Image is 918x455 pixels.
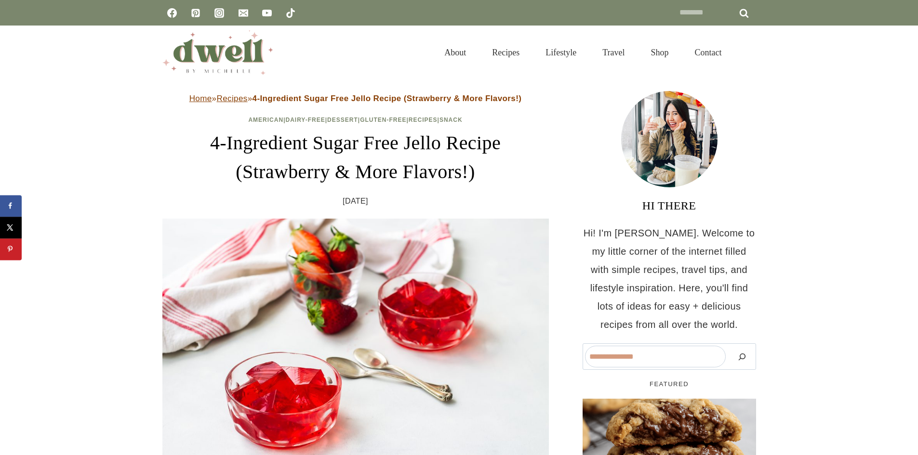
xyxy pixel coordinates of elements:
[234,3,253,23] a: Email
[248,117,283,123] a: American
[186,3,205,23] a: Pinterest
[532,36,589,69] a: Lifestyle
[583,379,756,389] h5: FEATURED
[281,3,300,23] a: TikTok
[409,117,438,123] a: Recipes
[731,346,754,367] button: Search
[589,36,638,69] a: Travel
[189,94,212,103] a: Home
[431,36,734,69] nav: Primary Navigation
[210,3,229,23] a: Instagram
[638,36,681,69] a: Shop
[740,44,756,61] button: View Search Form
[285,117,325,123] a: Dairy-Free
[431,36,479,69] a: About
[248,117,462,123] span: | | | | |
[583,224,756,334] p: Hi! I'm [PERSON_NAME]. Welcome to my little corner of the internet filled with simple recipes, tr...
[216,94,247,103] a: Recipes
[189,94,522,103] span: » »
[360,117,406,123] a: Gluten-Free
[479,36,532,69] a: Recipes
[682,36,735,69] a: Contact
[257,3,277,23] a: YouTube
[162,30,273,75] img: DWELL by michelle
[439,117,463,123] a: Snack
[162,129,549,186] h1: 4-Ingredient Sugar Free Jello Recipe (Strawberry & More Flavors!)
[327,117,358,123] a: Dessert
[583,197,756,214] h3: HI THERE
[253,94,522,103] strong: 4-Ingredient Sugar Free Jello Recipe (Strawberry & More Flavors!)
[343,194,368,208] time: [DATE]
[162,3,182,23] a: Facebook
